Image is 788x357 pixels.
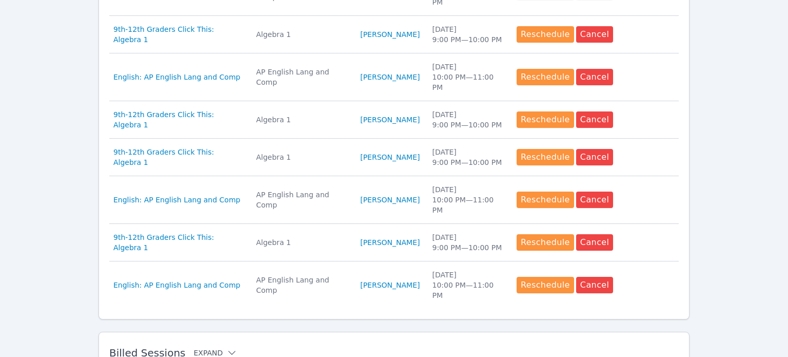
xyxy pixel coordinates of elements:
a: 9th-12th Graders Click This: Algebra 1 [113,147,244,167]
a: English: AP English Lang and Comp [113,72,240,82]
div: Algebra 1 [256,29,348,40]
div: Algebra 1 [256,152,348,162]
a: [PERSON_NAME] [360,280,420,290]
div: AP English Lang and Comp [256,190,348,210]
a: 9th-12th Graders Click This: Algebra 1 [113,24,244,45]
div: Algebra 1 [256,115,348,125]
div: [DATE] 10:00 PM — 11:00 PM [432,62,504,92]
button: Reschedule [517,277,574,293]
tr: English: AP English Lang and CompAP English Lang and Comp[PERSON_NAME][DATE]10:00 PM—11:00 PMResc... [109,176,679,224]
tr: 9th-12th Graders Click This: Algebra 1Algebra 1[PERSON_NAME][DATE]9:00 PM—10:00 PMRescheduleCancel [109,16,679,53]
button: Reschedule [517,111,574,128]
div: [DATE] 9:00 PM — 10:00 PM [432,109,504,130]
button: Cancel [576,234,614,251]
button: Cancel [576,26,614,43]
a: [PERSON_NAME] [360,195,420,205]
a: [PERSON_NAME] [360,29,420,40]
a: English: AP English Lang and Comp [113,195,240,205]
div: AP English Lang and Comp [256,67,348,87]
tr: 9th-12th Graders Click This: Algebra 1Algebra 1[PERSON_NAME][DATE]9:00 PM—10:00 PMRescheduleCancel [109,139,679,176]
a: [PERSON_NAME] [360,72,420,82]
div: [DATE] 10:00 PM — 11:00 PM [432,184,504,215]
div: [DATE] 9:00 PM — 10:00 PM [432,232,504,253]
button: Reschedule [517,149,574,165]
div: Algebra 1 [256,237,348,248]
a: 9th-12th Graders Click This: Algebra 1 [113,232,244,253]
div: AP English Lang and Comp [256,275,348,295]
a: 9th-12th Graders Click This: Algebra 1 [113,109,244,130]
a: [PERSON_NAME] [360,115,420,125]
tr: English: AP English Lang and CompAP English Lang and Comp[PERSON_NAME][DATE]10:00 PM—11:00 PMResc... [109,261,679,309]
div: [DATE] 9:00 PM — 10:00 PM [432,147,504,167]
div: [DATE] 9:00 PM — 10:00 PM [432,24,504,45]
tr: 9th-12th Graders Click This: Algebra 1Algebra 1[PERSON_NAME][DATE]9:00 PM—10:00 PMRescheduleCancel [109,224,679,261]
tr: English: AP English Lang and CompAP English Lang and Comp[PERSON_NAME][DATE]10:00 PM—11:00 PMResc... [109,53,679,101]
button: Reschedule [517,192,574,208]
button: Cancel [576,111,614,128]
a: English: AP English Lang and Comp [113,280,240,290]
button: Cancel [576,69,614,85]
button: Cancel [576,277,614,293]
button: Cancel [576,192,614,208]
button: Reschedule [517,69,574,85]
button: Reschedule [517,26,574,43]
tr: 9th-12th Graders Click This: Algebra 1Algebra 1[PERSON_NAME][DATE]9:00 PM—10:00 PMRescheduleCancel [109,101,679,139]
div: [DATE] 10:00 PM — 11:00 PM [432,270,504,300]
button: Cancel [576,149,614,165]
a: [PERSON_NAME] [360,152,420,162]
a: [PERSON_NAME] [360,237,420,248]
button: Reschedule [517,234,574,251]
